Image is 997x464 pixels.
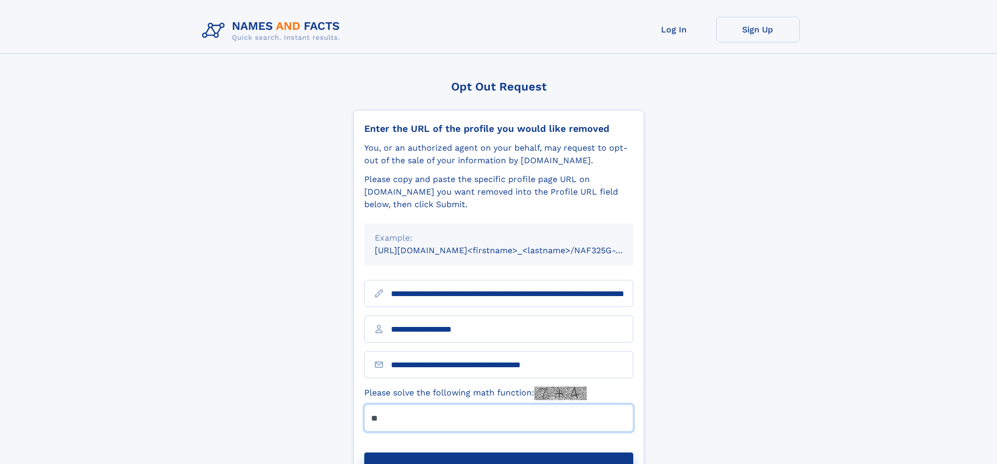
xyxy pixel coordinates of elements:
[198,17,349,45] img: Logo Names and Facts
[364,123,633,134] div: Enter the URL of the profile you would like removed
[364,142,633,167] div: You, or an authorized agent on your behalf, may request to opt-out of the sale of your informatio...
[632,17,716,42] a: Log In
[353,80,644,93] div: Opt Out Request
[364,387,587,400] label: Please solve the following math function:
[375,232,623,244] div: Example:
[375,245,653,255] small: [URL][DOMAIN_NAME]<firstname>_<lastname>/NAF325G-xxxxxxxx
[364,173,633,211] div: Please copy and paste the specific profile page URL on [DOMAIN_NAME] you want removed into the Pr...
[716,17,800,42] a: Sign Up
